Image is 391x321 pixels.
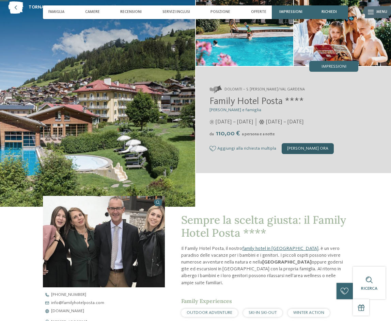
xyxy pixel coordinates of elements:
[322,65,346,69] span: Impressioni
[216,118,253,126] span: [DATE] – [DATE]
[181,298,232,304] span: Family Experiences
[181,245,348,286] p: Il Family Hotel Posta, il nostro , è un vero paradiso delle vacanze per i bambini e i genitori. I...
[51,301,104,305] span: info@ familyhotelposta. com
[209,108,261,112] span: [PERSON_NAME] e famiglia
[209,97,304,106] span: Family Hotel Posta ****
[43,196,165,287] img: Family hotel in Val Gardena: un luogo speciale
[251,10,266,14] span: Offerte
[162,10,190,14] span: Servizi inclusi
[51,309,84,314] span: [DOMAIN_NAME]
[259,120,265,124] i: Orari d'apertura inverno
[224,87,305,92] span: Dolomiti – S. [PERSON_NAME]/Val Gardena
[209,132,214,136] span: da
[266,118,303,126] span: [DATE] – [DATE]
[262,260,312,265] strong: [GEOGRAPHIC_DATA]
[85,10,100,14] span: Camere
[51,293,86,297] span: [PHONE_NUMBER]
[43,309,175,314] a: [DOMAIN_NAME]
[210,10,230,14] span: Posizione
[209,120,214,124] i: Orari d'apertura estate
[181,213,346,240] span: Sempre la scelta giusta: il Family Hotel Posta ****
[29,4,121,11] span: torna alla panoramica degli alberghi
[43,293,175,297] a: [PHONE_NUMBER]
[8,1,121,14] a: torna alla panoramica degli alberghi
[242,246,318,251] a: family hotel in [GEOGRAPHIC_DATA]
[282,143,334,154] div: [PERSON_NAME] ora
[249,310,277,315] span: SKI-IN SKI-OUT
[279,10,302,14] span: Impressioni
[242,132,275,136] span: a persona e a notte
[293,310,324,315] span: WINTER ACTION
[217,146,276,151] span: Aggiungi alla richiesta multipla
[48,10,64,14] span: Famiglia
[215,130,241,137] span: 110,00 €
[322,10,337,14] span: richiedi
[43,301,175,305] a: info@familyhotelposta.com
[120,10,142,14] span: Recensioni
[361,286,377,291] span: Ricerca
[187,310,232,315] span: OUTDOOR ADVENTURE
